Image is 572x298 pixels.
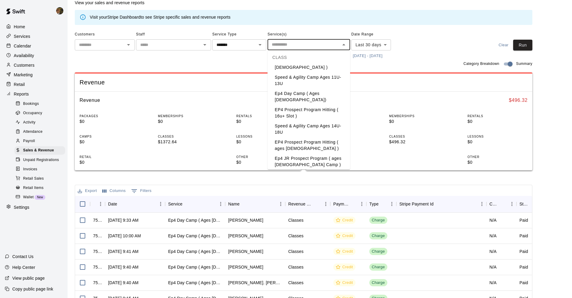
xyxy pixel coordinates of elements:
[212,30,266,39] span: Service Type
[519,248,528,254] div: Paid
[23,120,35,126] span: Activity
[285,196,330,212] div: Revenue Category
[23,129,43,135] span: Attendance
[158,139,218,145] p: $1372.64
[519,217,528,223] div: Paid
[387,199,396,208] button: Menu
[236,134,296,139] p: LESSONS
[14,193,65,202] div: WalletNew
[5,51,63,60] a: Availability
[14,155,68,165] a: Unpaid Registrations
[80,114,140,118] p: PACKAGES
[336,249,353,254] div: Credit
[14,204,29,210] p: Settings
[14,118,65,127] div: Activity
[23,157,59,163] span: Unpaid Registrations
[168,196,183,212] div: Service
[396,196,486,212] div: Stripe Payment Id
[288,248,304,254] div: Classes
[351,30,404,39] span: Date Range
[90,14,231,21] div: Visit your to see Stripe specific sales and revenue reports
[105,196,165,212] div: Date
[486,196,516,212] div: Coupon
[107,15,141,20] a: Stripe Dashboard
[14,183,68,193] a: Retail Items
[489,233,497,239] div: N/A
[14,108,68,118] a: Occupancy
[93,264,102,270] div: 755286
[14,81,25,87] p: Retail
[288,280,304,286] div: Classes
[311,78,528,87] span: Refunds
[268,154,350,170] li: Ep4 JR Prospect Program ( ages [DEMOGRAPHIC_DATA] Camp )
[468,134,528,139] p: LESSONS
[93,217,102,223] div: 757041
[336,233,353,239] div: Credit
[14,193,68,202] a: WalletNew
[513,40,532,51] button: Run
[168,233,222,239] div: Ep4 Day Camp ( Ages 8-12)
[336,217,353,223] div: Credit
[340,41,348,49] button: Close
[56,7,63,14] img: Francisco Gracesqui
[14,156,65,164] div: Unpaid Registrations
[158,134,218,139] p: CLASSES
[23,166,37,172] span: Invoices
[256,41,264,49] button: Open
[80,96,100,104] h6: Revenue
[349,200,357,208] button: Sort
[23,194,34,200] span: Wallet
[516,61,532,67] span: Summary
[369,196,379,212] div: Type
[372,280,385,286] div: Charge
[5,203,63,212] div: Settings
[14,184,65,192] div: Retail Items
[14,100,65,108] div: Bookings
[351,39,391,50] div: Last 30 days
[14,118,68,127] a: Activity
[14,146,65,155] div: Sales & Revenue
[228,264,263,270] div: Michael Ng
[156,199,165,208] button: Menu
[519,233,528,239] div: Paid
[168,217,222,223] div: Ep4 Day Camp ( Ages 8-12)
[489,280,497,286] div: N/A
[5,32,63,41] div: Services
[228,233,263,239] div: Monica Medina
[313,200,321,208] button: Sort
[240,200,248,208] button: Sort
[372,249,385,254] div: Charge
[468,139,528,145] p: $0
[108,248,138,254] div: Aug 14, 2025, 9:41 AM
[108,217,138,223] div: Aug 15, 2025, 9:33 AM
[14,137,65,145] div: Payroll
[23,138,35,144] span: Payroll
[509,96,528,104] h6: $ 496.32
[236,139,296,145] p: $0
[14,91,29,97] p: Reports
[80,118,140,125] p: $0
[14,62,35,68] p: Customers
[14,24,25,30] p: Home
[12,286,53,292] p: Copy public page link
[5,41,63,50] div: Calendar
[268,72,350,89] li: Speed & Agility Camp Ages 11U-13U
[14,53,34,59] p: Availability
[468,155,528,159] p: OTHER
[379,200,387,208] button: Sort
[321,199,330,208] button: Menu
[80,159,140,166] p: $0
[516,196,546,212] div: Status
[276,199,285,208] button: Menu
[130,186,153,196] button: Show filters
[5,70,63,79] a: Marketing
[136,30,211,39] span: Staff
[333,196,349,212] div: Payment Method
[117,200,126,208] button: Sort
[468,118,528,125] p: $0
[14,33,30,39] p: Services
[101,186,127,196] button: Select columns
[12,275,45,281] p: View public page
[90,196,105,212] div: InvoiceId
